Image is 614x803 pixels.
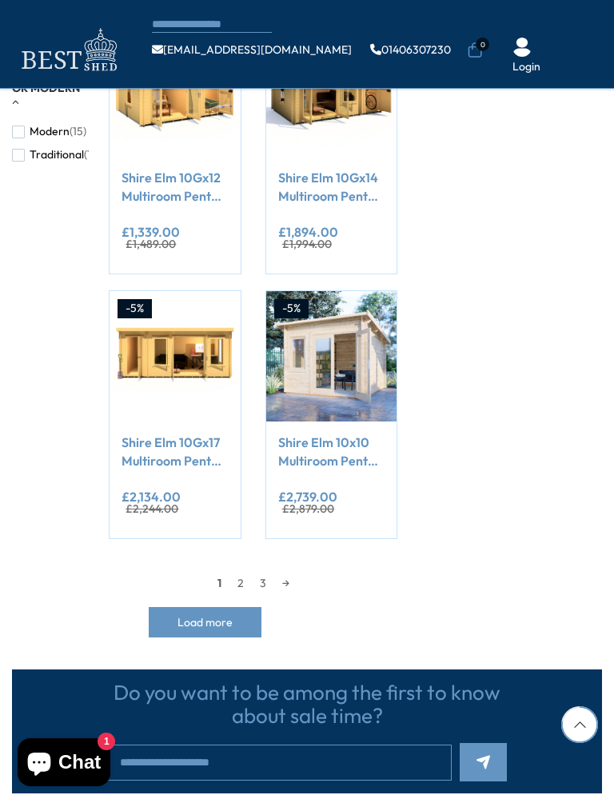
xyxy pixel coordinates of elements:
[512,38,532,57] img: User Icon
[152,44,352,55] a: [EMAIL_ADDRESS][DOMAIN_NAME]
[122,226,180,238] ins: £1,339.00
[126,238,176,250] del: £1,489.00
[266,291,397,421] img: Shire Elm 10x10 Multiroom Pent Log Cabin 19mm interlock Cladding - Best Shed
[122,490,181,503] ins: £2,134.00
[118,299,152,318] div: -5%
[467,42,483,58] a: 0
[30,125,70,138] span: Modern
[229,571,252,595] a: 2
[209,571,229,595] span: 1
[252,571,274,595] a: 3
[278,490,337,503] ins: £2,739.00
[84,148,101,162] span: (13)
[460,743,507,781] button: Subscribe
[107,681,507,727] h3: Do you want to be among the first to know about sale time?
[122,169,228,205] a: Shire Elm 10Gx12 Multiroom Pent Log Cabin 19mm interlock Cladding
[282,238,332,250] del: £1,994.00
[70,125,86,138] span: (15)
[110,26,240,157] img: Shire Elm 10Gx12 Multiroom Pent Log Cabin 19mm interlock Cladding - Best Shed
[30,148,84,162] span: Traditional
[274,299,309,318] div: -5%
[177,617,233,628] span: Load more
[12,24,124,76] img: logo
[12,120,86,143] button: Modern
[370,44,451,55] a: 01406307230
[266,26,397,157] img: Shire Elm 10Gx14 Multiroom Pent Log Cabin 19mm interlock Cladding - Best Shed
[13,738,115,790] inbox-online-store-chat: Shopify online store chat
[149,607,261,637] button: Load more
[282,503,334,514] del: £2,879.00
[278,169,385,205] a: Shire Elm 10Gx14 Multiroom Pent Log Cabin 19mm interlock Cladding
[122,433,228,469] a: Shire Elm 10Gx17 Multiroom Pent Log Cabin 19mm interlock Cladding
[476,38,489,51] span: 0
[278,433,385,469] a: Shire Elm 10x10 Multiroom Pent Log Cabin 19mm interlock Cladding
[126,503,178,514] del: £2,244.00
[512,59,540,75] a: Login
[278,226,338,238] ins: £1,894.00
[12,143,101,166] button: Traditional
[110,291,240,421] img: Shire Elm 10Gx17 Multiroom Pent Log Cabin 19mm interlock Cladding - Best Shed
[274,571,297,595] a: →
